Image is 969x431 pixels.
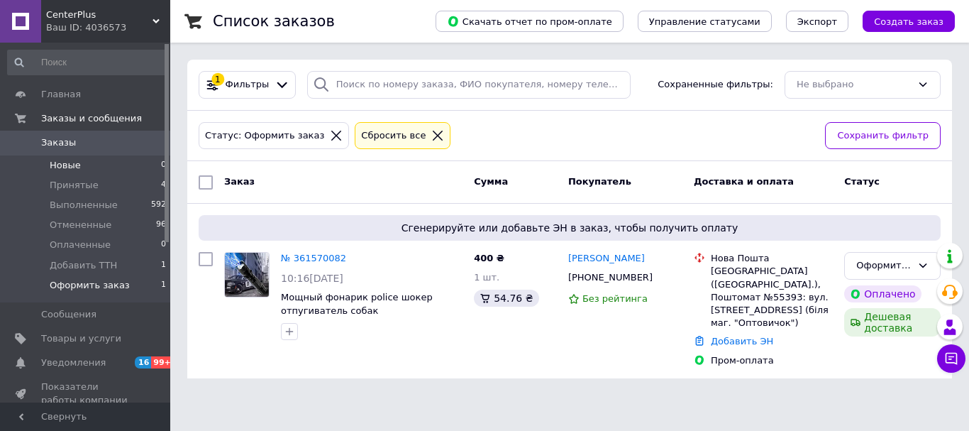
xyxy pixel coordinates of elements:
[7,50,167,75] input: Поиск
[161,279,166,292] span: 1
[307,71,631,99] input: Поиск по номеру заказа, ФИО покупателя, номеру телефона, Email, номеру накладной
[41,356,106,369] span: Уведомления
[711,252,833,265] div: Нова Пошта
[161,239,166,251] span: 0
[568,176,631,187] span: Покупатель
[41,381,131,406] span: Показатели работы компании
[226,78,270,92] span: Фильтры
[161,259,166,272] span: 1
[281,253,346,263] a: № 361570082
[856,258,912,273] div: Оформить заказ
[41,136,76,149] span: Заказы
[204,221,935,235] span: Сгенерируйте или добавьте ЭН в заказ, чтобы получить оплату
[786,11,848,32] button: Экспорт
[41,112,142,125] span: Заказы и сообщения
[50,259,117,272] span: Добавить ТТН
[844,308,941,337] div: Дешевая доставка
[161,159,166,172] span: 0
[224,252,270,298] a: Фото товару
[50,219,111,231] span: Отмененные
[474,290,538,307] div: 54.76 ₴
[844,176,880,187] span: Статус
[281,292,433,342] a: Мощный фонарик police шокер отпугиватель собак аккумуляторный Тактический фонарь для отпугивания ...
[41,332,121,345] span: Товары и услуги
[50,159,81,172] span: Новые
[50,199,118,212] span: Выполненные
[658,78,773,92] span: Сохраненные фильтры:
[447,15,612,28] span: Скачать отчет по пром-оплате
[711,354,833,367] div: Пром-оплата
[50,179,99,192] span: Принятые
[281,273,343,284] span: 10:16[DATE]
[474,253,504,263] span: 400 ₴
[213,13,335,30] h1: Список заказов
[151,356,175,369] span: 99+
[50,239,111,251] span: Оплаченные
[224,176,255,187] span: Заказ
[638,11,772,32] button: Управление статусами
[837,129,929,143] span: Сохранить фильтр
[711,265,833,329] div: [GEOGRAPHIC_DATA] ([GEOGRAPHIC_DATA].), Поштомат №55393: вул. [STREET_ADDRESS] (біля маг. "Оптови...
[46,21,170,34] div: Ваш ID: 4036573
[41,308,96,321] span: Сообщения
[211,73,224,86] div: 1
[358,129,428,143] div: Сбросить все
[568,252,645,266] a: [PERSON_NAME]
[565,268,655,287] div: [PHONE_NUMBER]
[797,77,912,92] div: Не выбрано
[825,122,941,150] button: Сохранить фильтр
[474,176,508,187] span: Сумма
[937,344,965,373] button: Чат с покупателем
[874,16,943,27] span: Создать заказ
[711,336,773,347] a: Добавить ЭН
[225,253,269,297] img: Фото товару
[151,199,166,212] span: 592
[135,356,151,369] span: 16
[41,88,81,101] span: Главная
[649,16,760,27] span: Управление статусами
[202,129,327,143] div: Статус: Оформить заказ
[46,9,153,21] span: CenterPlus
[582,293,648,304] span: Без рейтинга
[848,16,955,26] a: Создать заказ
[161,179,166,192] span: 4
[50,279,130,292] span: Оформить заказ
[863,11,955,32] button: Создать заказ
[694,176,794,187] span: Доставка и оплата
[156,219,166,231] span: 96
[436,11,624,32] button: Скачать отчет по пром-оплате
[844,285,921,302] div: Оплачено
[797,16,837,27] span: Экспорт
[474,272,499,283] span: 1 шт.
